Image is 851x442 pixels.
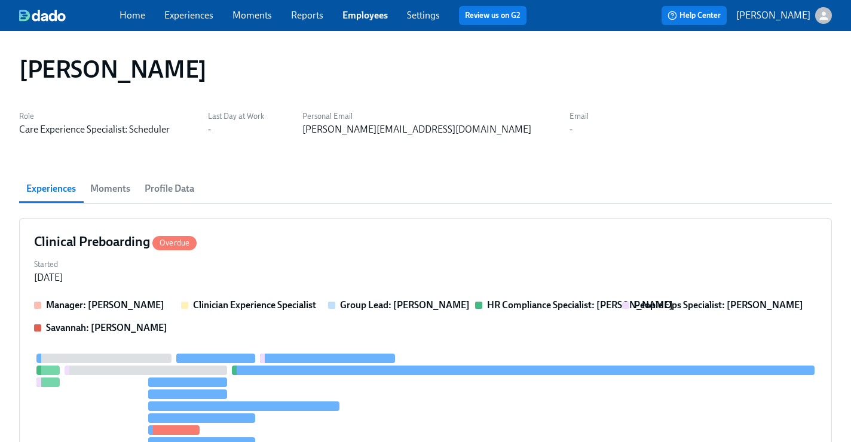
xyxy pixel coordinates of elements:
[19,110,170,123] label: Role
[19,10,120,22] a: dado
[46,299,164,311] strong: Manager: [PERSON_NAME]
[662,6,727,25] button: Help Center
[193,299,316,311] strong: Clinician Experience Specialist
[465,10,521,22] a: Review us on G2
[407,10,440,21] a: Settings
[19,123,170,136] div: Care Experience Specialist: Scheduler
[34,233,197,251] h4: Clinical Preboarding
[570,110,589,123] label: Email
[736,7,832,24] button: [PERSON_NAME]
[164,10,213,21] a: Experiences
[26,180,76,197] span: Experiences
[570,123,573,136] div: -
[232,10,272,21] a: Moments
[120,10,145,21] a: Home
[668,10,721,22] span: Help Center
[90,180,130,197] span: Moments
[19,10,66,22] img: dado
[302,123,531,136] div: [PERSON_NAME][EMAIL_ADDRESS][DOMAIN_NAME]
[291,10,323,21] a: Reports
[487,299,673,311] strong: HR Compliance Specialist: [PERSON_NAME]
[34,271,63,284] div: [DATE]
[634,299,803,311] strong: People Ops Specialist: [PERSON_NAME]
[340,299,470,311] strong: Group Lead: [PERSON_NAME]
[145,180,194,197] span: Profile Data
[302,110,531,123] label: Personal Email
[34,258,63,271] label: Started
[152,238,197,247] span: Overdue
[208,123,211,136] div: -
[208,110,264,123] label: Last Day at Work
[736,9,810,22] p: [PERSON_NAME]
[342,10,388,21] a: Employees
[46,322,167,333] strong: Savannah: [PERSON_NAME]
[19,55,207,84] h1: [PERSON_NAME]
[459,6,526,25] button: Review us on G2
